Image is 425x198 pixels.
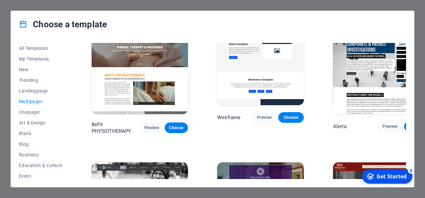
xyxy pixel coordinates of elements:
button: Landingpage [19,86,62,96]
span: Business [19,152,62,157]
button: Onepager [19,107,62,117]
span: Choose [284,115,298,120]
span: Education & Culture [19,163,62,168]
span: My Templates [19,56,62,62]
button: Blank [19,128,62,139]
span: New [19,67,62,72]
img: BeFit PHYSIOTHERAPY [92,25,188,114]
div: 5 [49,1,56,7]
button: Preview [377,121,402,132]
p: Alerta [333,123,347,130]
span: Preview [145,125,158,130]
button: Preview [252,112,277,123]
span: Art & Design [19,120,62,125]
span: Event [19,173,62,179]
span: Choose [170,125,183,130]
button: New [19,64,62,75]
span: Multipager [19,99,62,104]
button: My Templates [19,54,62,64]
div: Get Started [18,6,48,14]
button: Multipager [19,96,62,107]
p: BeFit PHYSIOTHERAPY [92,121,140,134]
span: Blog [19,141,62,147]
p: Wireframe [217,114,240,121]
span: Onepager [19,109,62,115]
div: Get Started 5 items remaining, 0% complete [4,3,54,17]
span: Preview [382,124,397,129]
button: Event [19,171,62,181]
button: Art & Design [19,117,62,128]
button: Education & Culture [19,160,62,171]
button: Choose [165,122,188,133]
button: Choose [278,112,303,123]
img: Wireframe [217,25,304,105]
span: Blank [19,131,62,136]
span: Preview [257,115,272,120]
span: Landingpage [19,88,62,94]
span: Trending [19,78,62,83]
button: Blog [19,139,62,149]
h4: Choose a template [19,19,107,30]
span: All Templates [19,46,62,51]
button: Preview [140,122,163,133]
button: Trending [19,75,62,86]
button: Business [19,149,62,160]
button: All Templates [19,43,62,54]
